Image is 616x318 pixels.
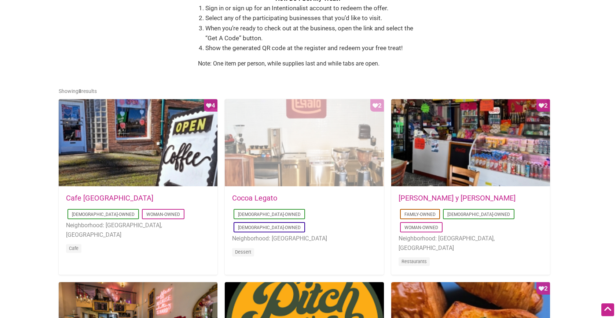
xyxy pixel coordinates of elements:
a: Cafe [GEOGRAPHIC_DATA] [66,194,153,202]
span: Showing results [59,88,97,94]
b: 8 [78,88,81,94]
a: Restaurants [401,259,427,264]
li: Neighborhood: [GEOGRAPHIC_DATA] [232,234,376,243]
li: Show the generated QR code at the register and redeem your free treat! [205,43,418,53]
li: When you’re ready to check out at the business, open the link and select the “Get A Code” button. [205,23,418,43]
p: Note: One item per person, while supplies last and while tabs are open. [198,59,418,68]
li: Neighborhood: [GEOGRAPHIC_DATA], [GEOGRAPHIC_DATA] [66,221,210,239]
li: Neighborhood: [GEOGRAPHIC_DATA], [GEOGRAPHIC_DATA] [399,234,543,252]
li: Sign in or sign up for an Intentionalist account to redeem the offer. [205,3,418,13]
a: Family-Owned [404,212,436,217]
div: Scroll Back to Top [601,303,614,316]
a: Woman-Owned [404,225,438,230]
a: Cocoa Legato [232,194,277,202]
a: Woman-Owned [146,212,180,217]
a: [DEMOGRAPHIC_DATA]-Owned [447,212,510,217]
a: Cafe [69,246,78,251]
a: [DEMOGRAPHIC_DATA]-Owned [72,212,135,217]
a: Dessert [235,249,251,255]
a: [DEMOGRAPHIC_DATA]-Owned [238,225,301,230]
a: [PERSON_NAME] y [PERSON_NAME] [399,194,516,202]
li: Select any of the participating businesses that you’d like to visit. [205,13,418,23]
a: [DEMOGRAPHIC_DATA]-Owned [238,212,301,217]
